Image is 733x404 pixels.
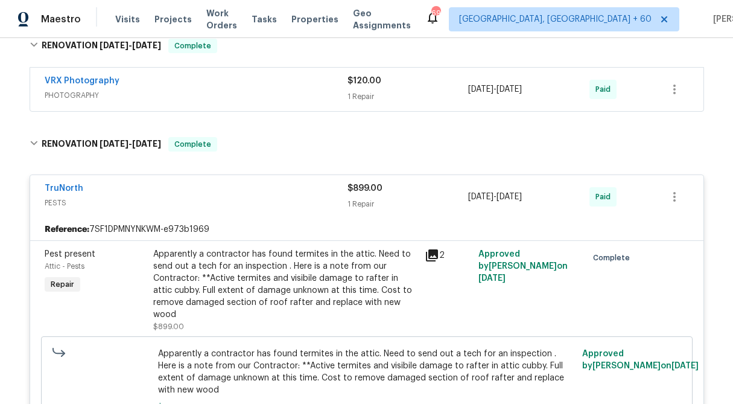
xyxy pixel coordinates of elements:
div: Apparently a contractor has found termites in the attic. Need to send out a tech for an inspectio... [153,248,417,321]
span: PESTS [45,197,347,209]
span: [GEOGRAPHIC_DATA], [GEOGRAPHIC_DATA] + 60 [459,13,652,25]
span: Work Orders [206,7,237,31]
span: Paid [595,83,615,95]
div: 699 [431,7,440,19]
span: - [468,83,522,95]
span: Complete [170,138,216,150]
div: 2 [425,248,472,263]
div: 1 Repair [347,198,469,210]
span: Pest present [45,250,95,258]
div: RENOVATION [DATE]-[DATE]Complete [26,125,708,164]
span: [DATE] [497,85,522,94]
span: [DATE] [100,41,129,50]
span: - [468,191,522,203]
span: Complete [170,40,216,52]
div: 1 Repair [347,91,469,103]
span: Paid [595,191,615,203]
span: Attic - Pests [45,263,84,270]
span: [DATE] [478,274,506,283]
span: - [100,41,161,50]
a: TruNorth [45,184,83,193]
span: [DATE] [497,193,522,201]
span: Approved by [PERSON_NAME] on [478,250,568,283]
span: Tasks [252,15,277,24]
span: Visits [115,13,140,25]
span: [DATE] [468,85,493,94]
span: Projects [154,13,192,25]
h6: RENOVATION [42,39,161,53]
span: Complete [593,252,635,264]
b: Reference: [45,223,89,236]
span: [DATE] [468,193,493,201]
span: Approved by [PERSON_NAME] on [582,350,699,370]
span: Geo Assignments [353,7,411,31]
span: $120.00 [347,77,381,85]
span: Properties [291,13,338,25]
span: Maestro [41,13,81,25]
span: $899.00 [153,323,184,330]
span: [DATE] [100,139,129,148]
span: - [100,139,161,148]
span: [DATE] [671,362,699,370]
div: 7SF1DPMNYNKWM-e973b1969 [30,219,703,240]
span: Repair [46,278,79,290]
div: RENOVATION [DATE]-[DATE]Complete [26,27,708,65]
span: $899.00 [347,184,382,193]
span: [DATE] [132,139,161,148]
span: Apparently a contractor has found termites in the attic. Need to send out a tech for an inspectio... [158,348,575,396]
h6: RENOVATION [42,137,161,152]
span: [DATE] [132,41,161,50]
a: VRX Photography [45,77,119,85]
span: PHOTOGRAPHY [45,89,347,101]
